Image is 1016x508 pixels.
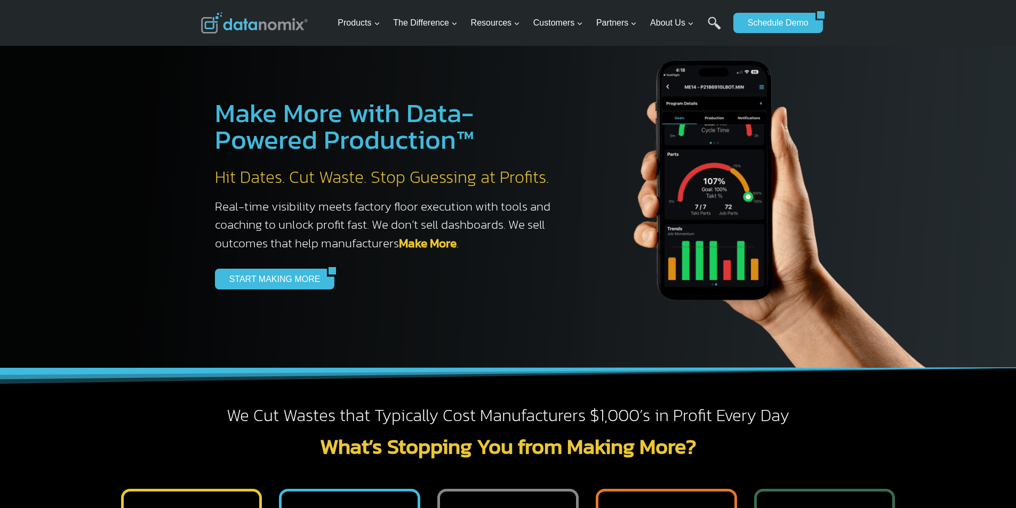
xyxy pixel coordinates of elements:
h2: We Cut Wastes that Typically Cost Manufacturers $1,000’s in Profit Every Day [201,405,815,427]
h1: Make More with Data-Powered Production™ [215,100,562,153]
img: The Datanoix Mobile App available on Android and iOS Devices [583,21,956,368]
span: About Us [650,16,694,30]
a: Schedule Demo [733,13,815,33]
h2: What’s Stopping You from Making More? [201,436,815,457]
span: Customers [533,16,583,30]
img: Datanomix [201,12,308,34]
span: Resources [471,16,520,30]
iframe: Popup CTA [5,319,177,503]
h2: Hit Dates. Cut Waste. Stop Guessing at Profits. [215,166,562,189]
span: Products [338,16,380,30]
a: Search [708,17,721,41]
span: Partners [596,16,637,30]
a: START MAKING MORE [215,269,327,289]
a: Make More [399,234,457,252]
nav: Primary Navigation [333,6,728,41]
span: The Difference [393,16,458,30]
h3: Real-time visibility meets factory floor execution with tools and coaching to unlock profit fast.... [215,197,562,253]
